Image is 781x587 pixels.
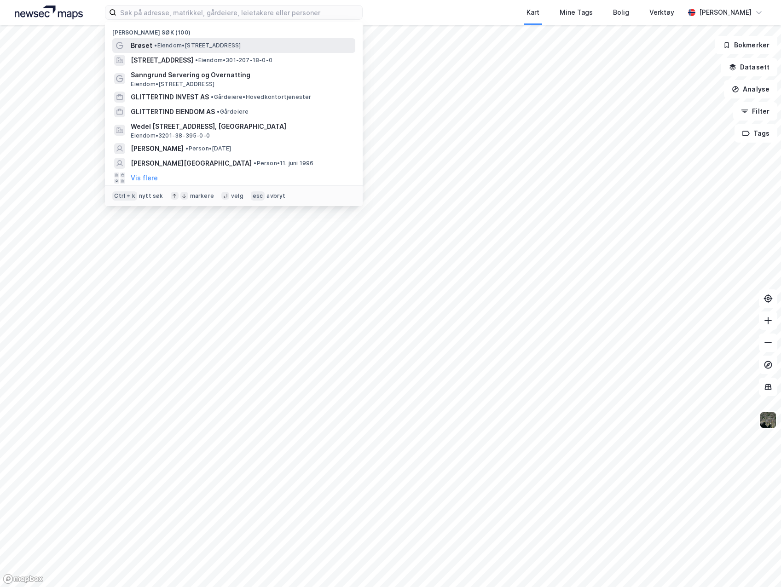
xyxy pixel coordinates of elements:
[131,55,193,66] span: [STREET_ADDRESS]
[254,160,256,167] span: •
[526,7,539,18] div: Kart
[211,93,214,100] span: •
[715,36,777,54] button: Bokmerker
[211,93,311,101] span: Gårdeiere • Hovedkontortjenester
[217,108,249,115] span: Gårdeiere
[116,6,362,19] input: Søk på adresse, matrikkel, gårdeiere, leietakere eller personer
[190,192,214,200] div: markere
[560,7,593,18] div: Mine Tags
[195,57,272,64] span: Eiendom • 301-207-18-0-0
[613,7,629,18] div: Bolig
[131,81,214,88] span: Eiendom • [STREET_ADDRESS]
[15,6,83,19] img: logo.a4113a55bc3d86da70a041830d287a7e.svg
[195,57,198,63] span: •
[131,158,252,169] span: [PERSON_NAME][GEOGRAPHIC_DATA]
[154,42,157,49] span: •
[735,543,781,587] iframe: Chat Widget
[131,143,184,154] span: [PERSON_NAME]
[735,124,777,143] button: Tags
[231,192,243,200] div: velg
[112,191,137,201] div: Ctrl + k
[721,58,777,76] button: Datasett
[131,121,352,132] span: Wedel [STREET_ADDRESS], [GEOGRAPHIC_DATA]
[251,191,265,201] div: esc
[185,145,231,152] span: Person • [DATE]
[131,92,209,103] span: GLITTERTIND INVEST AS
[217,108,220,115] span: •
[131,132,210,139] span: Eiendom • 3201-38-395-0-0
[139,192,163,200] div: nytt søk
[131,40,152,51] span: Brøset
[733,102,777,121] button: Filter
[699,7,752,18] div: [PERSON_NAME]
[254,160,313,167] span: Person • 11. juni 1996
[185,145,188,152] span: •
[131,173,158,184] button: Vis flere
[3,574,43,584] a: Mapbox homepage
[131,106,215,117] span: GLITTERTIND EIENDOM AS
[154,42,241,49] span: Eiendom • [STREET_ADDRESS]
[266,192,285,200] div: avbryt
[724,80,777,98] button: Analyse
[759,411,777,429] img: 9k=
[649,7,674,18] div: Verktøy
[131,69,352,81] span: Sanngrund Servering og Overnatting
[105,22,363,38] div: [PERSON_NAME] søk (100)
